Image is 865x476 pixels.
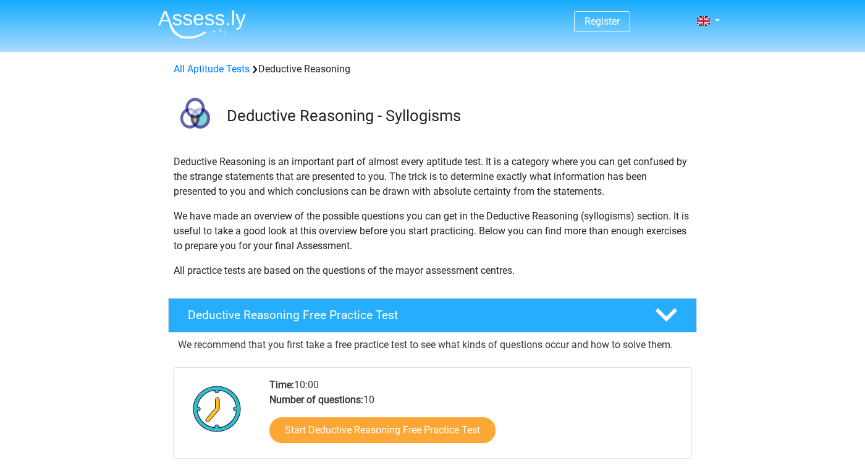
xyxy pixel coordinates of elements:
[174,209,691,253] p: We have made an overview of the possible questions you can get in the Deductive Reasoning (syllog...
[174,155,691,199] p: Deductive Reasoning is an important part of almost every aptitude test. It is a category where yo...
[227,106,687,125] h3: Deductive Reasoning - Syllogisms
[163,298,702,333] a: Deductive Reasoning Free Practice Test
[174,63,250,75] a: All Aptitude Tests
[186,378,248,440] img: Clock
[269,379,294,391] b: Time:
[188,308,635,322] h4: Deductive Reasoning Free Practice Test
[174,263,691,278] p: All practice tests are based on the questions of the mayor assessment centres.
[169,91,221,144] img: deductive reasoning
[269,394,363,406] b: Number of questions:
[260,378,691,458] div: 10:00 10
[269,417,496,443] a: Start Deductive Reasoning Free Practice Test
[178,338,687,352] p: We recommend that you first take a free practice test to see what kinds of questions occur and ho...
[584,15,620,27] a: Register
[169,62,696,77] div: Deductive Reasoning
[158,10,246,39] img: Assessly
